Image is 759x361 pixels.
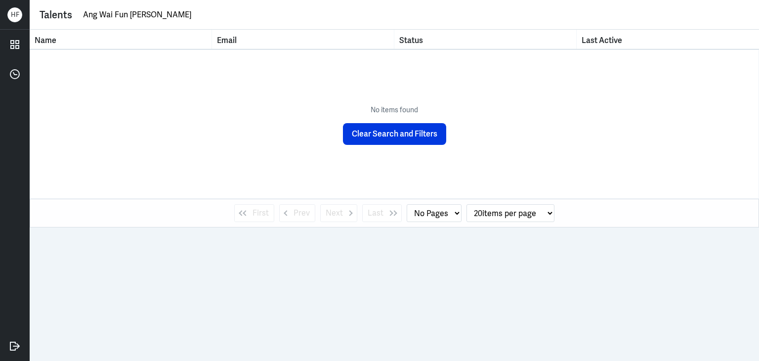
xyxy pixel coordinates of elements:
[7,7,22,22] div: H F
[30,30,212,49] th: Toggle SortBy
[320,204,357,222] button: Next
[394,30,577,49] th: Toggle SortBy
[368,207,383,219] span: Last
[40,7,72,22] div: Talents
[371,104,418,116] p: No items found
[294,207,310,219] span: Prev
[343,123,446,145] button: Clear Search and Filters
[362,204,402,222] button: Last
[212,30,394,49] th: Toggle SortBy
[279,204,315,222] button: Prev
[577,30,759,49] th: Toggle SortBy
[82,7,749,22] input: Search
[253,207,269,219] span: First
[326,207,343,219] span: Next
[234,204,274,222] button: First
